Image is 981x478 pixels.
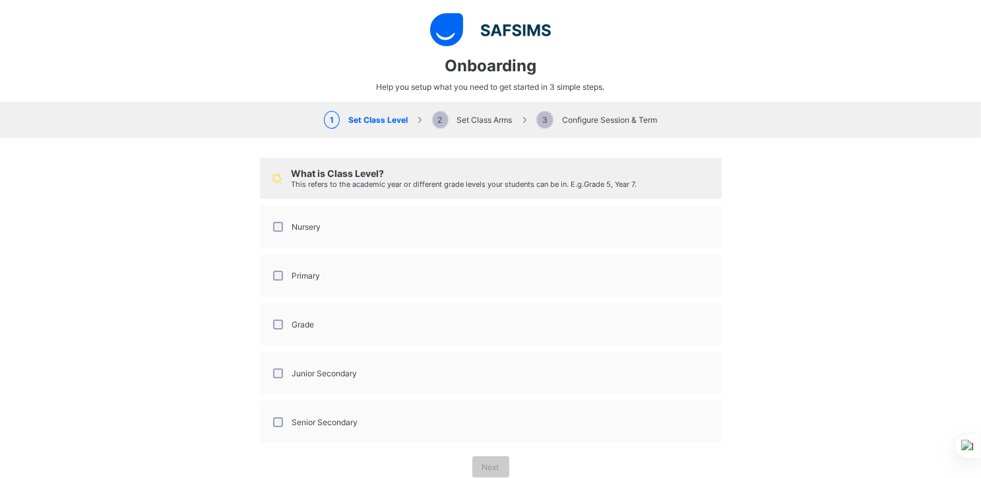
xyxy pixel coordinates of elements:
span: What is Class Level? [291,168,384,179]
label: Grade [292,320,315,329]
span: Configure Session & Term [536,115,657,125]
span: 3 [536,111,554,129]
span: 2 [432,111,449,129]
label: Senior Secondary [292,417,358,427]
img: logo [430,13,551,46]
span: Set Class Level [324,115,408,125]
label: Primary [292,271,321,281]
span: 1 [324,111,340,129]
label: Junior Secondary [292,368,358,378]
span: Set Class Arms [432,115,513,125]
span: Help you setup what you need to get started in 3 simple steps. [377,82,605,92]
span: Next [482,462,499,472]
span: This refers to the academic year or different grade levels your students can be in. E.g. Grade 5,... [291,180,637,189]
label: Nursery [292,222,321,232]
span: Onboarding [445,56,536,75]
